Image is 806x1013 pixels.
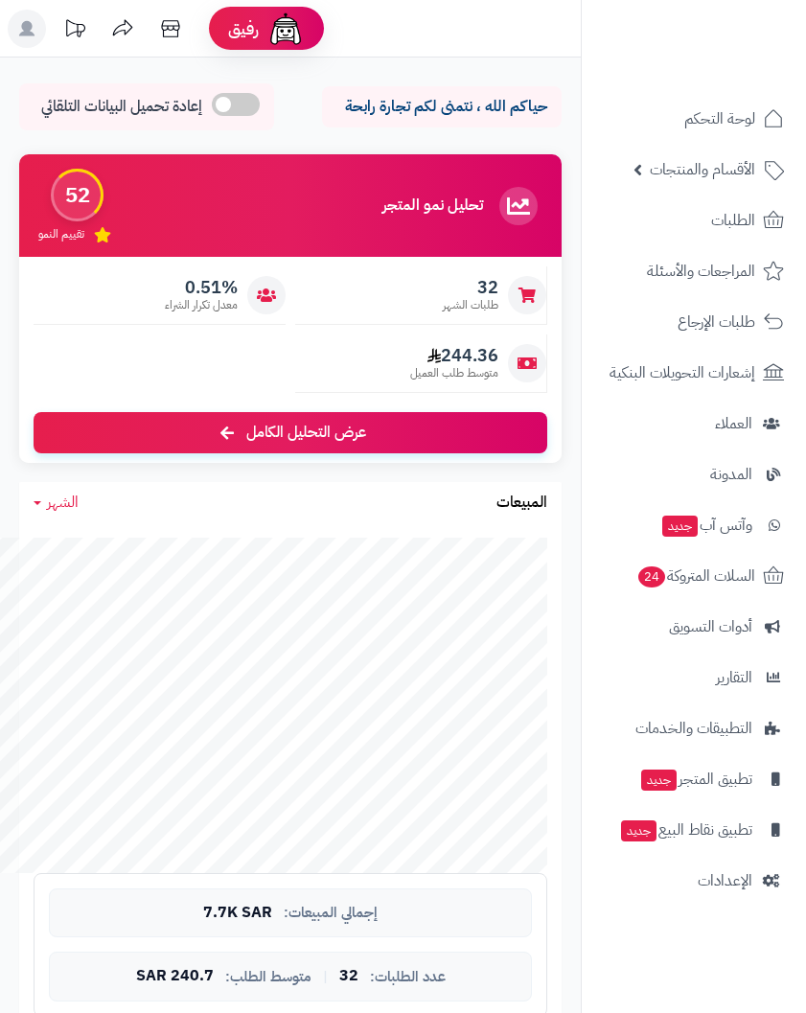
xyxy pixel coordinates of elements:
a: إشعارات التحويلات البنكية [593,350,794,396]
h3: المبيعات [496,495,547,512]
a: تطبيق المتجرجديد [593,756,794,802]
a: المراجعات والأسئلة [593,248,794,294]
span: عدد الطلبات: [370,969,446,985]
span: إشعارات التحويلات البنكية [610,359,755,386]
span: المراجعات والأسئلة [647,258,755,285]
span: 32 [339,968,358,985]
a: تطبيق نقاط البيعجديد [593,807,794,853]
a: العملاء [593,401,794,447]
span: جديد [662,516,698,537]
span: وآتس آب [660,512,752,539]
span: متوسط الطلب: [225,969,311,985]
span: التقارير [716,664,752,691]
a: الطلبات [593,197,794,243]
span: السلات المتروكة [636,563,755,589]
a: تحديثات المنصة [51,10,99,53]
span: تطبيق المتجر [639,766,752,793]
span: الشهر [47,491,79,514]
span: إعادة تحميل البيانات التلقائي [41,96,202,118]
span: | [323,970,328,984]
a: لوحة التحكم [593,96,794,142]
span: طلبات الإرجاع [678,309,755,335]
span: 244.36 [410,345,498,366]
span: المدونة [710,461,752,488]
a: المدونة [593,451,794,497]
span: رفيق [228,17,259,40]
span: 240.7 SAR [136,968,214,985]
h3: تحليل نمو المتجر [382,197,483,215]
span: أدوات التسويق [669,613,752,640]
img: ai-face.png [266,10,305,48]
span: إجمالي المبيعات: [284,905,378,921]
span: جديد [621,820,656,841]
span: تقييم النمو [38,226,84,242]
span: عرض التحليل الكامل [246,422,366,444]
a: التطبيقات والخدمات [593,705,794,751]
a: الإعدادات [593,858,794,904]
img: logo-2.png [676,14,788,55]
a: الشهر [34,492,79,514]
a: طلبات الإرجاع [593,299,794,345]
p: حياكم الله ، نتمنى لكم تجارة رابحة [336,96,547,118]
span: جديد [641,770,677,791]
span: الأقسام والمنتجات [650,156,755,183]
span: 24 [637,565,666,587]
a: وآتس آبجديد [593,502,794,548]
span: الإعدادات [698,867,752,894]
span: تطبيق نقاط البيع [619,817,752,843]
span: لوحة التحكم [684,105,755,132]
span: الطلبات [711,207,755,234]
span: التطبيقات والخدمات [635,715,752,742]
span: 0.51% [165,277,238,298]
span: العملاء [715,410,752,437]
span: معدل تكرار الشراء [165,297,238,313]
span: 7.7K SAR [203,905,272,922]
a: عرض التحليل الكامل [34,412,547,453]
span: متوسط طلب العميل [410,365,498,381]
span: طلبات الشهر [443,297,498,313]
span: 32 [443,277,498,298]
a: التقارير [593,655,794,701]
a: السلات المتروكة24 [593,553,794,599]
a: أدوات التسويق [593,604,794,650]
